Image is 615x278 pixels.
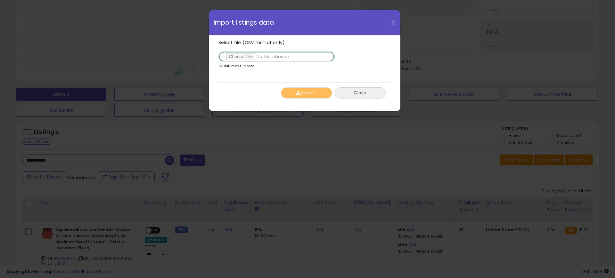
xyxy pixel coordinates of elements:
[218,64,255,68] p: 100MB max file size
[214,20,274,26] span: Import listings data
[218,39,285,46] span: Select file (CSV format only)
[281,87,332,99] button: Import
[391,18,396,27] span: X
[335,87,386,99] button: Close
